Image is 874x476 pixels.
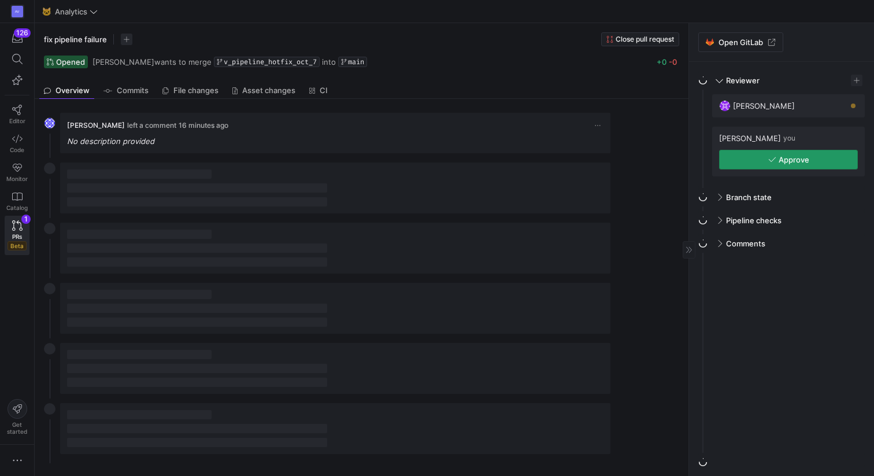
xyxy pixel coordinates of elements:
div: AV [12,6,23,17]
a: Editor [5,100,29,129]
span: Beta [8,241,27,250]
button: 126 [5,28,29,49]
span: Overview [55,87,90,94]
a: main [338,57,367,67]
span: Code [10,146,24,153]
span: Reviewer [726,76,760,85]
a: v_pipeline_hotfix_oct_7 [214,57,320,67]
span: left a comment [127,121,176,130]
span: Open GitLab [719,38,763,47]
span: Comments [726,239,765,248]
a: Catalog [5,187,29,216]
span: Pipeline checks [726,216,782,225]
span: +0 [657,57,666,67]
span: wants to merge [92,57,212,67]
div: Reviewer [698,94,865,188]
span: CI [320,87,328,94]
mat-expansion-panel-header: Comments [698,234,865,253]
span: Close pull request [616,35,674,43]
span: [PERSON_NAME] [719,134,781,143]
span: 🐱 [42,8,50,16]
mat-expansion-panel-header: Pipeline checks [698,211,865,230]
mat-expansion-panel-header: Branch state [698,188,865,206]
a: PRsBeta1 [5,216,29,255]
span: Opened [56,57,85,67]
span: [PERSON_NAME] [67,121,125,130]
em: No description provided [67,136,154,146]
a: Monitor [5,158,29,187]
span: [PERSON_NAME] [92,57,154,67]
button: Approve [719,150,858,169]
a: Code [5,129,29,158]
span: Commits [117,87,149,94]
div: 126 [14,28,31,38]
button: Close pull request [601,32,679,46]
img: https://secure.gravatar.com/avatar/bc5e36956eeabdc62513c805e40b4982ef48e6eb8dc73e92deb5dccf41164f... [44,117,55,129]
span: -0 [669,57,677,67]
a: AV [5,2,29,21]
img: https://secure.gravatar.com/avatar/b53b74d379da1db6812300a0cacc69982750c6aec31f756eca2fa257cf7e43... [719,100,731,112]
span: Catalog [6,204,28,211]
span: into [322,57,336,67]
span: Branch state [726,193,772,202]
div: 1 [21,215,31,224]
span: Get started [7,421,27,435]
span: Monitor [6,175,28,182]
span: v_pipeline_hotfix_oct_7 [224,58,317,66]
span: Analytics [55,7,87,16]
span: Approve [779,155,809,164]
span: fix pipeline failure [44,35,107,44]
span: [PERSON_NAME] [733,101,795,110]
span: you [783,134,795,142]
span: PRs [12,233,22,240]
button: Getstarted [5,394,29,440]
button: 🐱Analytics [39,4,101,19]
span: Asset changes [242,87,295,94]
a: Open GitLab [698,32,783,52]
span: File changes [173,87,218,94]
span: 16 minutes ago [179,121,228,130]
span: Editor [9,117,25,124]
span: main [348,58,364,66]
mat-expansion-panel-header: Reviewer [698,71,865,90]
